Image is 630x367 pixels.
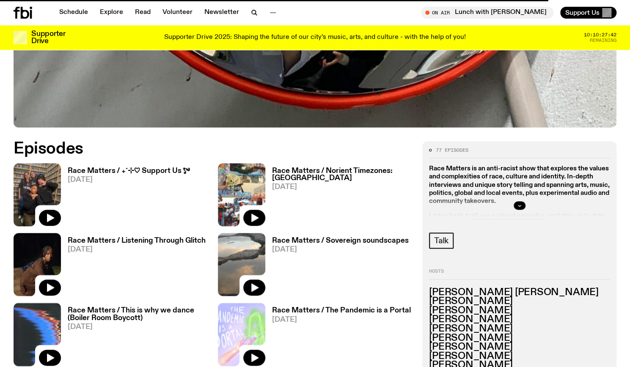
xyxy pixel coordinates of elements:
span: [DATE] [68,246,206,253]
h3: Race Matters / Listening Through Glitch [68,237,206,244]
h3: [PERSON_NAME] [429,352,610,361]
span: 10:10:27:42 [584,33,616,37]
span: [DATE] [272,316,411,323]
img: Fetle crouches in a park at night. They are wearing a long brown garment and looking solemnly int... [14,233,61,296]
h3: Race Matters / This is why we dance (Boiler Room Boycott) [68,307,208,321]
h3: [PERSON_NAME] [429,342,610,352]
h3: [PERSON_NAME] [429,334,610,343]
h3: Supporter Drive [31,30,65,45]
h3: [PERSON_NAME] [429,324,610,334]
p: Supporter Drive 2025: Shaping the future of our city’s music, arts, and culture - with the help o... [164,34,466,41]
h3: Race Matters / The Pandemic is a Portal [272,307,411,314]
a: Race Matters / This is why we dance (Boiler Room Boycott)[DATE] [61,307,208,366]
h2: Episodes [14,141,412,156]
h3: [PERSON_NAME] [429,297,610,306]
a: Newsletter [199,7,244,19]
img: A spectral view of a waveform, warped and glitched [14,303,61,366]
a: Race Matters / The Pandemic is a Portal[DATE] [265,307,411,366]
h3: Race Matters / Norient Timezones: [GEOGRAPHIC_DATA] [272,167,412,182]
img: A sandstone rock on the coast with puddles of ocean water. The water is clear, and it's reflectin... [218,233,265,296]
span: [DATE] [272,183,412,191]
a: Explore [95,7,128,19]
h3: Race Matters / ₊˚⊹♡ Support Us *ೃ༄ [68,167,190,175]
span: [DATE] [272,246,409,253]
a: Schedule [54,7,93,19]
a: Talk [429,233,454,249]
span: Remaining [590,38,616,43]
a: Race Matters / Listening Through Glitch[DATE] [61,237,206,296]
h3: Race Matters / Sovereign soundscapes [272,237,409,244]
h3: [PERSON_NAME] [429,306,610,315]
a: Race Matters / Norient Timezones: [GEOGRAPHIC_DATA][DATE] [265,167,412,226]
strong: Race Matters is an anti-racist show that explores the values and complexities of race, culture an... [429,165,610,205]
span: 77 episodes [436,148,468,153]
a: Read [130,7,156,19]
span: [DATE] [68,176,190,183]
button: Support Us [560,7,616,19]
span: Talk [434,236,448,245]
h3: [PERSON_NAME] [PERSON_NAME] [429,288,610,297]
button: On AirLunch with [PERSON_NAME] [421,7,553,19]
h2: Hosts [429,269,610,279]
h3: [PERSON_NAME] [429,315,610,324]
a: Race Matters / Sovereign soundscapes[DATE] [265,237,409,296]
span: Support Us [565,9,600,16]
a: Race Matters / ₊˚⊹♡ Support Us *ೃ༄[DATE] [61,167,190,226]
span: [DATE] [68,323,208,331]
a: Volunteer [157,7,198,19]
